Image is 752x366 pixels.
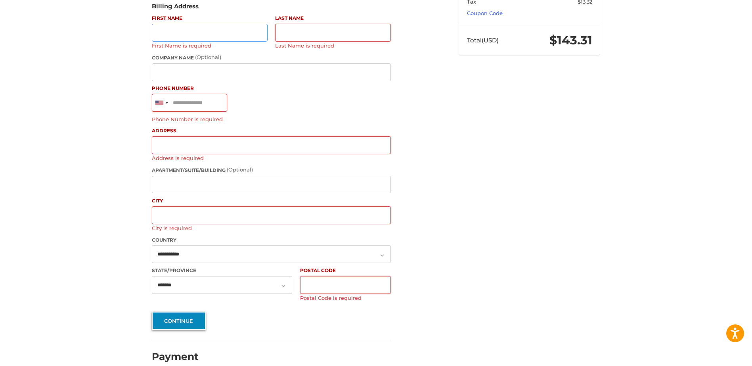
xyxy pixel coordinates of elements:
div: United States: +1 [152,94,170,111]
button: Continue [152,312,206,330]
label: Last Name is required [275,42,391,49]
h2: Payment [152,351,199,363]
span: $143.31 [549,33,592,48]
small: (Optional) [195,54,221,60]
a: Coupon Code [467,10,503,16]
label: Phone Number is required [152,116,391,122]
label: State/Province [152,267,292,274]
label: Address is required [152,155,391,161]
label: First Name [152,15,268,22]
label: City is required [152,225,391,231]
label: Country [152,236,391,244]
label: Company Name [152,53,391,61]
small: (Optional) [227,166,253,173]
label: Apartment/Suite/Building [152,166,391,174]
span: Total (USD) [467,36,499,44]
label: City [152,197,391,204]
label: Phone Number [152,85,391,92]
legend: Billing Address [152,2,199,15]
label: Address [152,127,391,134]
label: Postal Code is required [300,295,391,301]
label: First Name is required [152,42,268,49]
label: Last Name [275,15,391,22]
label: Postal Code [300,267,391,274]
